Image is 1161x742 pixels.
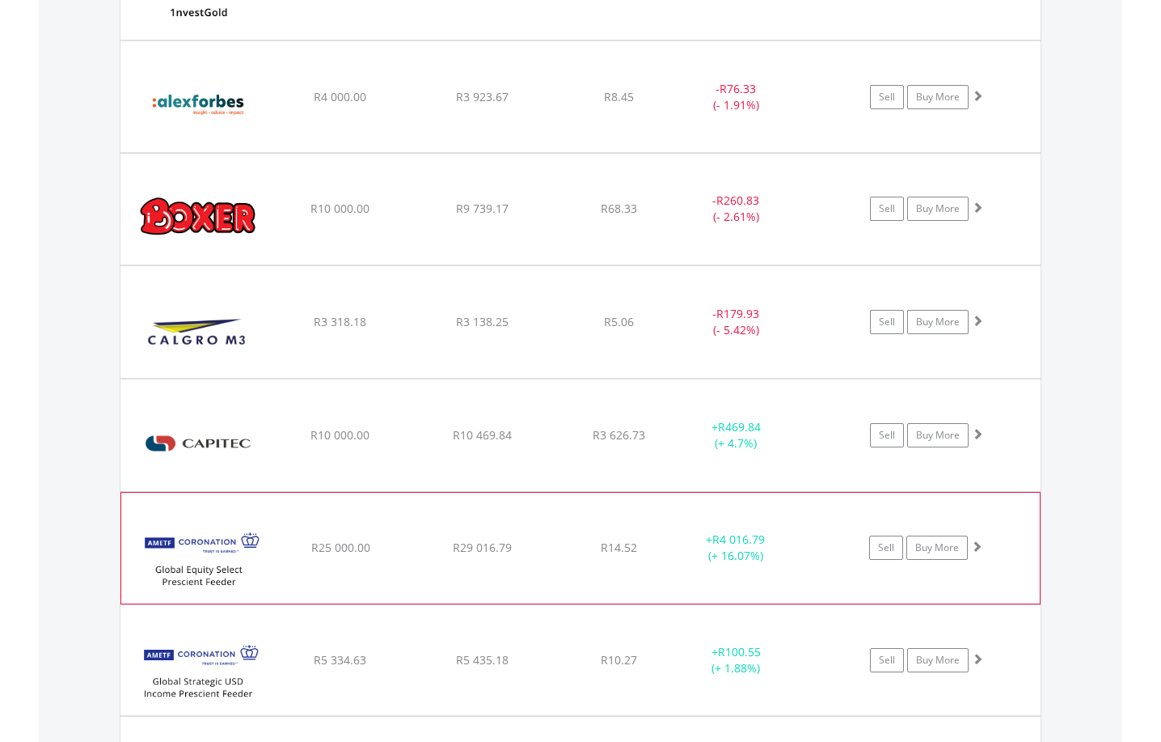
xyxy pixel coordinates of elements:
[456,652,509,668] span: R5 435.18
[907,85,969,109] a: Buy More
[675,419,797,452] div: + (+ 4.7%)
[129,513,268,599] img: EQU.ZA.COGES.png
[870,85,904,109] a: Sell
[593,427,645,443] span: R3 626.73
[456,89,509,104] span: R3 923.67
[129,625,268,712] img: EQU.ZA.COUSDI.png
[675,532,796,564] div: + (+ 16.07%)
[456,314,509,329] span: R3 138.25
[906,536,968,560] a: Buy More
[129,174,268,261] img: EQU.ZA.BOX.png
[311,540,370,555] span: R25 000.00
[310,201,369,216] span: R10 000.00
[907,310,969,334] a: Buy More
[718,644,761,659] span: R100.55
[907,423,969,447] a: Buy More
[601,201,637,216] span: R68.33
[870,423,904,447] a: Sell
[604,314,634,329] span: R5.06
[870,310,904,334] a: Sell
[907,197,969,221] a: Buy More
[314,314,366,329] span: R3 318.18
[870,648,904,672] a: Sell
[675,644,797,676] div: + (+ 1.88%)
[675,193,797,225] div: - (- 2.61%)
[601,652,637,668] span: R10.27
[712,532,765,547] span: R4 016.79
[718,419,761,435] span: R469.84
[129,400,268,487] img: EQU.ZA.CPI.png
[604,89,634,104] span: R8.45
[453,540,512,555] span: R29 016.79
[716,306,759,321] span: R179.93
[675,306,797,338] div: - (- 5.42%)
[675,81,797,113] div: - (- 1.91%)
[314,89,366,104] span: R4 000.00
[314,652,366,668] span: R5 334.63
[453,427,512,443] span: R10 469.84
[870,197,904,221] a: Sell
[720,81,756,96] span: R76.33
[907,648,969,672] a: Buy More
[869,536,903,560] a: Sell
[129,286,268,374] img: EQU.ZA.CGR.png
[716,193,759,208] span: R260.83
[129,61,268,148] img: EQU.ZA.AFH.png
[310,427,369,443] span: R10 000.00
[601,540,637,555] span: R14.52
[456,201,509,216] span: R9 739.17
